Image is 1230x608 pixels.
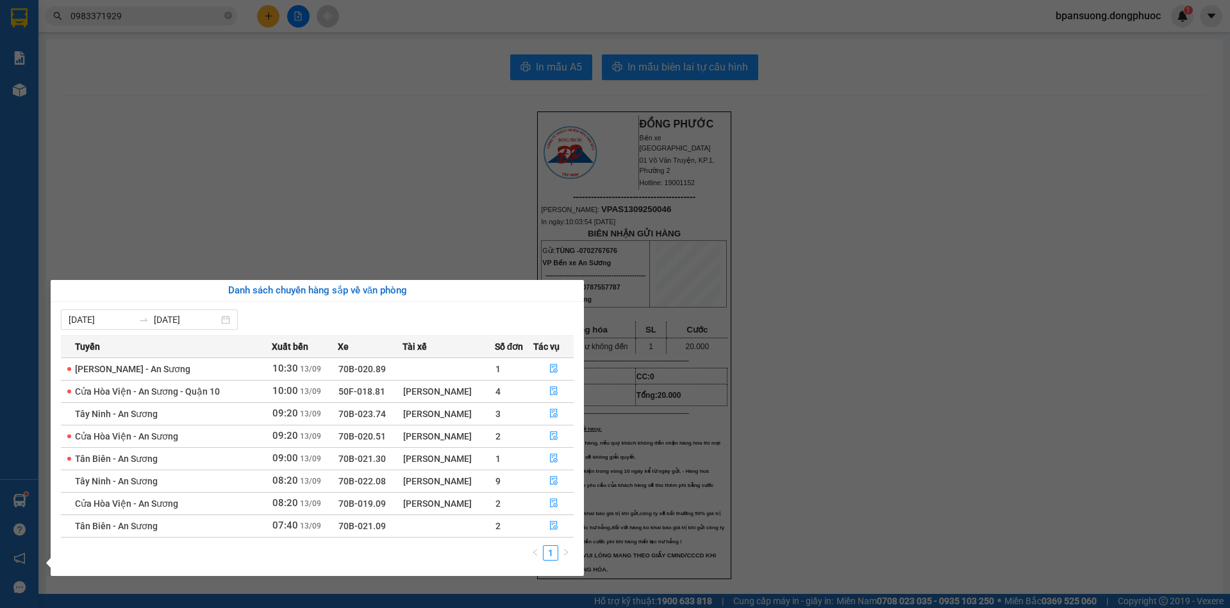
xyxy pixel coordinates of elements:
span: 70B-020.51 [338,431,386,441]
span: In ngày: [4,93,78,101]
button: file-done [534,516,573,536]
span: 2 [495,521,501,531]
span: file-done [549,364,558,374]
span: to [138,315,149,325]
span: [PERSON_NAME]: [4,83,134,90]
span: ----------------------------------------- [35,69,157,79]
span: 13/09 [300,365,321,374]
span: 70B-021.30 [338,454,386,464]
span: right [562,548,570,556]
div: Danh sách chuyến hàng sắp về văn phòng [61,283,574,299]
button: right [558,545,574,561]
span: 70B-023.74 [338,409,386,419]
span: 3 [495,409,501,419]
span: 13/09 [300,522,321,530]
span: 08:20 [272,497,298,509]
span: Tây Ninh - An Sương [75,476,158,486]
button: file-done [534,426,573,447]
input: Đến ngày [154,313,219,327]
span: 13/09 [300,409,321,418]
span: 10:00 [272,385,298,397]
span: 09:00 [272,452,298,464]
span: 13/09 [300,477,321,486]
span: file-done [549,409,558,419]
span: Tân Biên - An Sương [75,454,158,464]
span: 13/09 [300,432,321,441]
span: 1 [495,454,501,464]
button: file-done [534,493,573,514]
span: Tân Biên - An Sương [75,521,158,531]
strong: ĐỒNG PHƯỚC [101,7,176,18]
div: [PERSON_NAME] [403,474,494,488]
span: Cửa Hòa Viện - An Sương [75,498,178,509]
span: Hotline: 19001152 [101,57,157,65]
span: 1 [495,364,501,374]
span: 4 [495,386,501,397]
span: 07:40 [272,520,298,531]
span: 10:03:54 [DATE] [28,93,78,101]
span: file-done [549,498,558,509]
span: 09:20 [272,430,298,441]
span: 08:20 [272,475,298,486]
a: 1 [544,546,558,560]
span: file-done [549,386,558,397]
span: Tuyến [75,340,100,354]
span: 01 Võ Văn Truyện, KP.1, Phường 2 [101,38,176,54]
span: Xe [338,340,349,354]
span: Tây Ninh - An Sương [75,409,158,419]
li: Previous Page [528,545,543,561]
span: 09:20 [272,407,298,419]
span: file-done [549,521,558,531]
div: [PERSON_NAME] [403,452,494,466]
span: Số đơn [495,340,524,354]
span: 2 [495,498,501,509]
button: file-done [534,471,573,491]
div: [PERSON_NAME] [403,407,494,421]
button: file-done [534,448,573,469]
span: VPAS1309250046 [64,81,134,91]
img: logo [4,8,62,64]
span: Cửa Hòa Viện - An Sương - Quận 10 [75,386,220,397]
span: 50F-018.81 [338,386,385,397]
span: left [531,548,539,556]
span: 9 [495,476,501,486]
span: 70B-020.89 [338,364,386,374]
div: [PERSON_NAME] [403,429,494,443]
span: 70B-019.09 [338,498,386,509]
span: 13/09 [300,499,321,508]
input: Từ ngày [69,313,133,327]
button: file-done [534,381,573,402]
span: Cửa Hòa Viện - An Sương [75,431,178,441]
span: 70B-022.08 [338,476,386,486]
span: Bến xe [GEOGRAPHIC_DATA] [101,21,172,37]
span: [PERSON_NAME] - An Sương [75,364,190,374]
button: file-done [534,359,573,379]
li: 1 [543,545,558,561]
button: file-done [534,404,573,424]
span: file-done [549,476,558,486]
span: 2 [495,431,501,441]
span: file-done [549,454,558,464]
span: 70B-021.09 [338,521,386,531]
span: Tài xế [403,340,427,354]
span: file-done [549,431,558,441]
span: Xuất bến [272,340,308,354]
span: 10:30 [272,363,298,374]
span: 13/09 [300,387,321,396]
button: left [528,545,543,561]
div: [PERSON_NAME] [403,497,494,511]
div: [PERSON_NAME] [403,384,494,398]
span: 13/09 [300,454,321,463]
li: Next Page [558,545,574,561]
span: swap-right [138,315,149,325]
span: Tác vụ [533,340,560,354]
